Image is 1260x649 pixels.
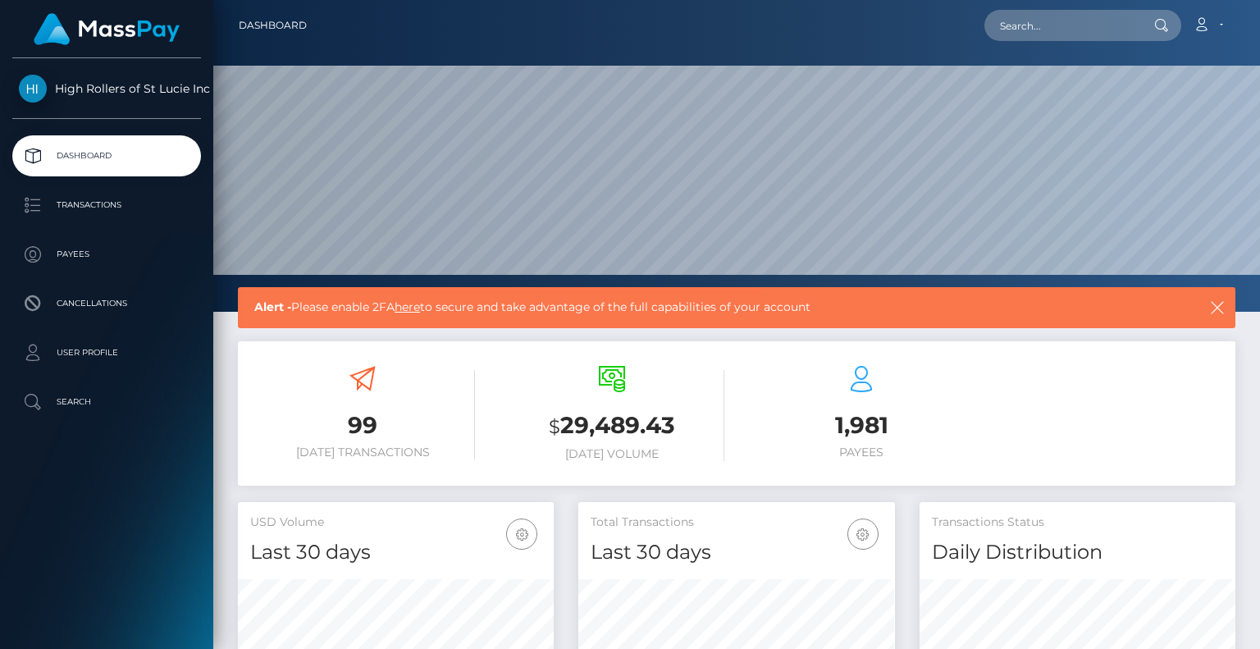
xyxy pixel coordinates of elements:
h3: 99 [250,409,475,441]
img: High Rollers of St Lucie Inc [19,75,47,103]
h5: Total Transactions [591,514,882,531]
h4: Last 30 days [250,538,541,567]
h6: [DATE] Volume [500,447,724,461]
a: Dashboard [239,8,307,43]
h6: [DATE] Transactions [250,446,475,459]
a: Payees [12,234,201,275]
img: MassPay Logo [34,13,180,45]
h4: Last 30 days [591,538,882,567]
h5: USD Volume [250,514,541,531]
p: Dashboard [19,144,194,168]
span: Please enable 2FA to secure and take advantage of the full capabilities of your account [254,299,1113,316]
h3: 29,489.43 [500,409,724,443]
h3: 1,981 [749,409,974,441]
a: Transactions [12,185,201,226]
a: Cancellations [12,283,201,324]
h4: Daily Distribution [932,538,1223,567]
p: Transactions [19,193,194,217]
p: Cancellations [19,291,194,316]
p: User Profile [19,340,194,365]
p: Payees [19,242,194,267]
a: here [395,299,420,314]
p: Search [19,390,194,414]
h5: Transactions Status [932,514,1223,531]
a: Search [12,382,201,423]
b: Alert - [254,299,291,314]
span: High Rollers of St Lucie Inc [12,81,201,96]
a: Dashboard [12,135,201,176]
small: $ [549,415,560,438]
a: User Profile [12,332,201,373]
h6: Payees [749,446,974,459]
input: Search... [984,10,1139,41]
